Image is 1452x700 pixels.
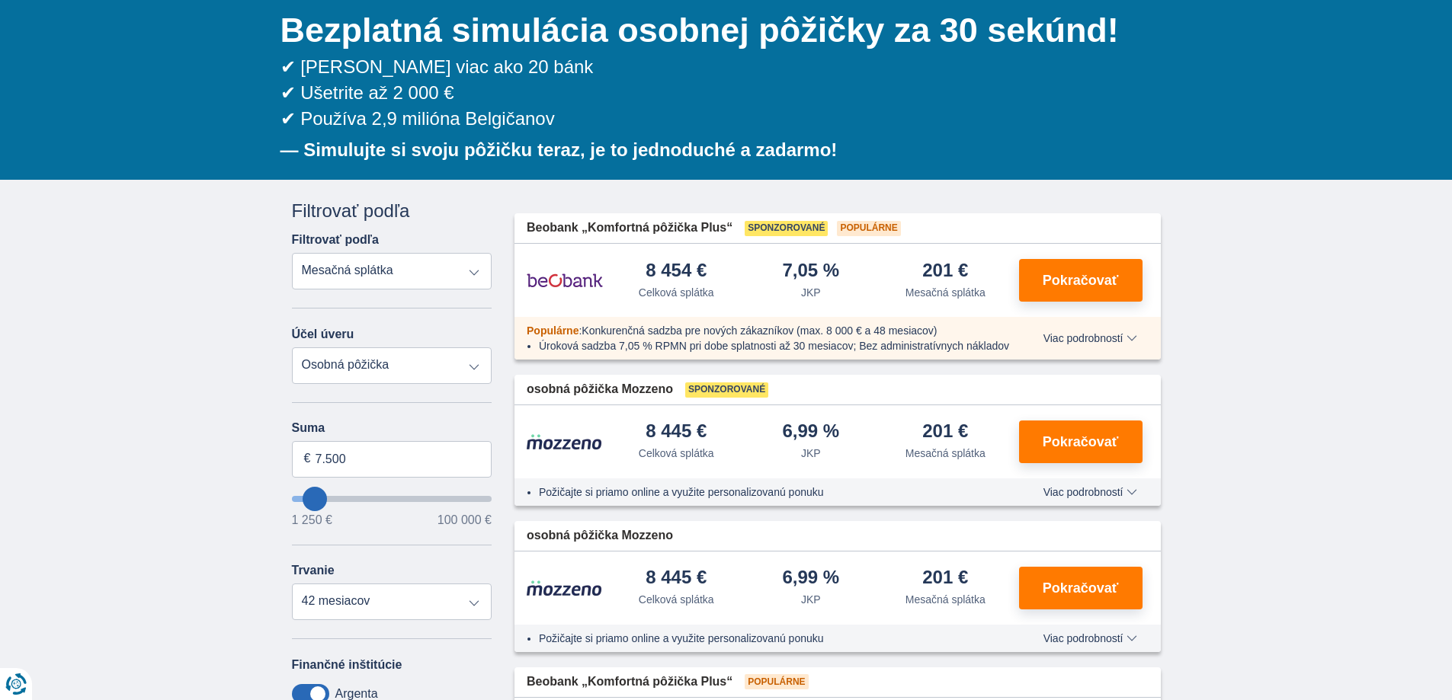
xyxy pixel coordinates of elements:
[905,593,986,606] font: Mesačná splátka
[292,564,335,577] font: Trvanie
[438,513,492,526] font: 100 000 €
[782,567,839,587] font: 6,99 %
[922,420,968,441] font: 201 €
[1043,273,1119,288] font: Pokračovať
[280,56,594,77] font: ✔ [PERSON_NAME] viac ako 20 bánk
[280,82,454,103] font: ✔ Ušetrite až 2 000 €
[1043,632,1123,644] font: Viac podrobností
[801,286,821,299] font: JKP
[280,11,1119,50] font: Bezplatná simulácia osobnej pôžičky za 30 sekúnd!
[539,486,824,498] font: Požičajte si priamo online a využite personalizovanú ponuku
[1032,486,1149,498] button: Viac podrobností
[292,328,354,340] font: Účel úveru
[527,324,579,337] font: Populárne
[1043,580,1119,596] font: Pokračovať
[292,233,379,246] font: Filtrovať podľa
[1032,332,1149,344] button: Viac podrobností
[922,260,968,280] font: 201 €
[922,567,968,587] font: 201 €
[801,593,821,606] font: JKP
[639,286,714,299] font: Celková splátka
[527,382,673,395] font: osobná pôžička Mozzeno
[688,384,765,395] font: Sponzorované
[639,593,714,606] font: Celková splátka
[646,567,707,587] font: 8 445 €
[579,324,582,337] font: :
[292,200,410,221] font: Filtrovať podľa
[304,452,311,465] font: €
[539,632,824,644] font: Požičajte si priamo online a využite personalizovanú ponuku
[905,286,986,299] font: Mesačná splátka
[539,340,1009,352] font: Úroková sadzba 7,05 % RPMN pri dobe splatnosti až 30 mesiacov; Bez administratívnych nákladov
[527,580,603,596] img: product.pl.alt Mozzeno
[280,139,838,160] font: — Simulujte si svoju pôžičku teraz, je to jednoduché a zadarmo!
[905,447,986,459] font: Mesačná splátka
[582,324,937,337] font: Konkurenčná sadzba pre nových zákazníkov (max. 8 000 € a 48 mesiacov)
[527,529,673,542] font: osobná pôžička Mozzeno
[1043,434,1119,449] font: Pokračovať
[748,676,805,687] font: Populárne
[840,222,897,233] font: Populárne
[1019,567,1143,609] button: Pokračovať
[292,658,402,671] font: Finančné inštitúcie
[639,447,714,459] font: Celková splátka
[1043,332,1123,344] font: Viac podrobností
[782,420,839,441] font: 6,99 %
[280,108,555,129] font: ✔ Používa 2,9 milióna Belgičanov
[1032,632,1149,644] button: Viac podrobností
[748,222,825,233] font: Sponzorované
[527,221,732,234] font: Beobank „Komfortná pôžička Plus“
[801,447,821,459] font: JKP
[1043,486,1123,498] font: Viac podrobností
[527,261,603,299] img: product.pl.alt Beobank
[527,675,732,688] font: Beobank „Komfortná pôžička Plus“
[292,496,492,502] input: chcem si požičať
[335,687,378,700] font: Argenta
[646,420,707,441] font: 8 445 €
[527,433,603,450] img: product.pl.alt Mozzeno
[646,260,707,280] font: 8 454 €
[782,260,839,280] font: 7,05 %
[292,513,332,526] font: 1 250 €
[1019,259,1143,302] button: Pokračovať
[1019,420,1143,463] button: Pokračovať
[292,421,325,434] font: Suma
